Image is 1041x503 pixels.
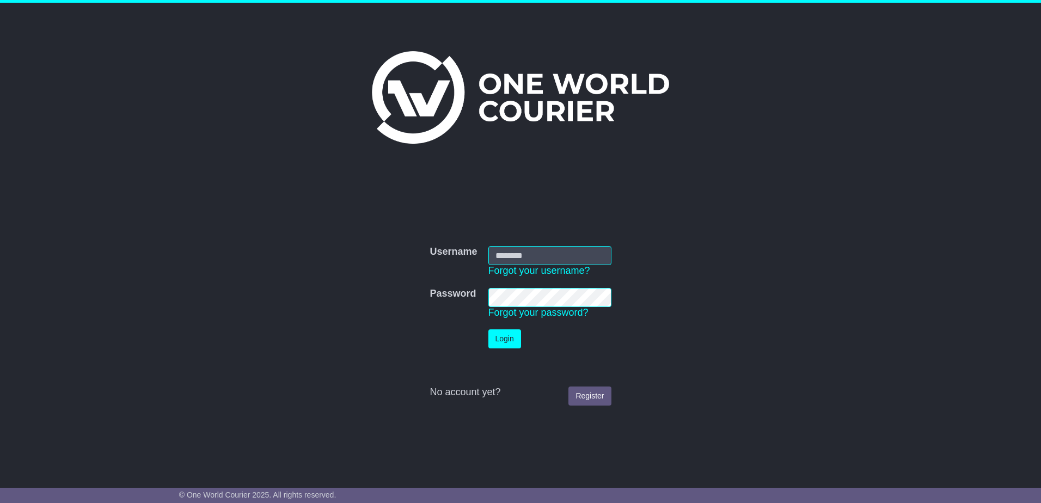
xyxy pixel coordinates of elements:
a: Register [568,387,611,406]
div: No account yet? [430,387,611,398]
a: Forgot your password? [488,307,589,318]
a: Forgot your username? [488,265,590,276]
label: Username [430,246,477,258]
label: Password [430,288,476,300]
img: One World [372,51,669,144]
button: Login [488,329,521,348]
span: © One World Courier 2025. All rights reserved. [179,490,336,499]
